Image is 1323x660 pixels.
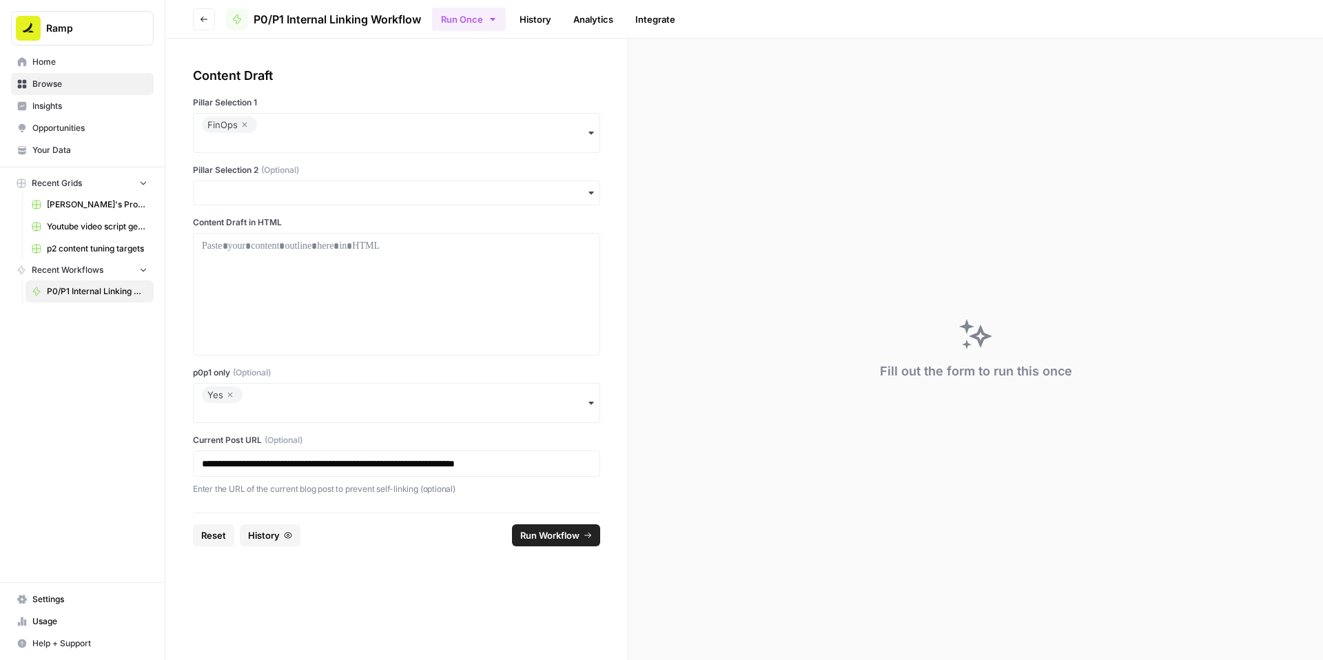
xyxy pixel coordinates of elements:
span: Ramp [46,21,130,35]
button: Run Once [432,8,506,31]
span: Opportunities [32,122,147,134]
a: History [511,8,560,30]
button: Help + Support [11,632,154,654]
span: (Optional) [233,367,271,379]
span: Reset [201,528,226,542]
label: p0p1 only [193,367,600,379]
a: Browse [11,73,154,95]
button: Recent Grids [11,173,154,194]
label: Pillar Selection 2 [193,164,600,176]
a: p2 content tuning targets [25,238,154,260]
a: P0/P1 Internal Linking Workflow [226,8,421,30]
img: Ramp Logo [16,16,41,41]
button: Yes [193,383,600,423]
span: P0/P1 Internal Linking Workflow [254,11,421,28]
a: Integrate [627,8,684,30]
a: Your Data [11,139,154,161]
span: p2 content tuning targets [47,243,147,255]
span: [PERSON_NAME]'s Profound Prompts [47,198,147,211]
span: Run Workflow [520,528,580,542]
a: P0/P1 Internal Linking Workflow [25,280,154,302]
span: Youtube video script generator [47,220,147,233]
label: Pillar Selection 1 [193,96,600,109]
a: Insights [11,95,154,117]
a: Youtube video script generator [25,216,154,238]
div: Content Draft [193,66,600,85]
button: Workspace: Ramp [11,11,154,45]
a: Home [11,51,154,73]
a: [PERSON_NAME]'s Profound Prompts [25,194,154,216]
span: Home [32,56,147,68]
p: Enter the URL of the current blog post to prevent self-linking (optional) [193,482,600,496]
button: Run Workflow [512,524,600,546]
button: Recent Workflows [11,260,154,280]
div: Yes [207,386,237,403]
a: Usage [11,610,154,632]
span: P0/P1 Internal Linking Workflow [47,285,147,298]
a: Opportunities [11,117,154,139]
span: Settings [32,593,147,606]
span: Help + Support [32,637,147,650]
label: Content Draft in HTML [193,216,600,229]
div: Fill out the form to run this once [880,362,1072,381]
span: History [248,528,280,542]
a: Analytics [565,8,622,30]
span: Your Data [32,144,147,156]
button: Reset [193,524,234,546]
span: Usage [32,615,147,628]
a: Settings [11,588,154,610]
span: Insights [32,100,147,112]
span: (Optional) [261,164,299,176]
button: History [240,524,300,546]
span: Browse [32,78,147,90]
label: Current Post URL [193,434,600,446]
span: Recent Workflows [32,264,103,276]
span: (Optional) [265,434,302,446]
div: FinOps [207,116,252,133]
button: FinOps [193,113,600,153]
span: Recent Grids [32,177,82,189]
